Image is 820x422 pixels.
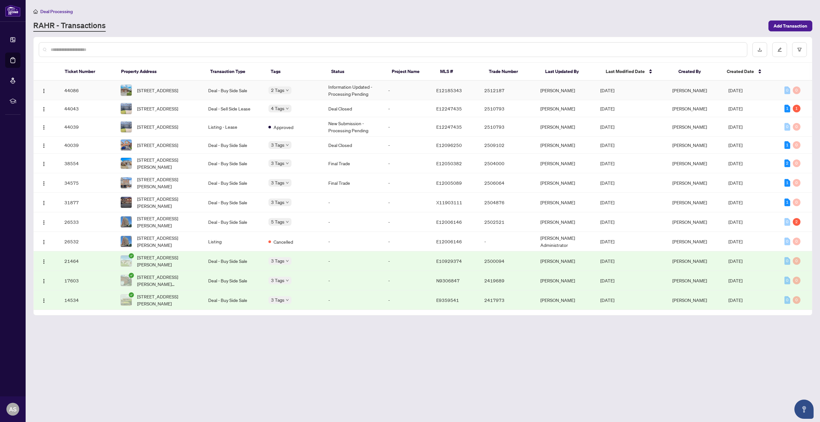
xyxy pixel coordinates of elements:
th: Last Updated By [540,63,601,81]
td: Deal - Buy Side Sale [203,173,263,193]
th: Status [326,63,387,81]
td: Deal - Buy Side Sale [203,290,263,310]
div: 0 [784,86,790,94]
img: Logo [41,181,46,186]
span: X11903111 [436,199,462,205]
img: Logo [41,220,46,225]
div: 0 [784,218,790,226]
td: 2504876 [479,193,535,212]
td: - [383,117,431,137]
span: E9359541 [436,297,459,303]
span: [PERSON_NAME] [672,219,707,225]
span: [DATE] [728,219,742,225]
span: [PERSON_NAME] [672,124,707,130]
td: 44086 [59,81,115,100]
span: check-circle [129,273,134,278]
span: 5 Tags [271,218,284,225]
span: E12006146 [436,239,462,244]
span: Add Transaction [774,21,807,31]
td: [PERSON_NAME] [535,173,595,193]
div: 0 [793,277,800,284]
span: down [286,201,289,204]
td: Deal - Buy Side Sale [203,251,263,271]
td: 2419689 [479,271,535,290]
span: [DATE] [728,239,742,244]
td: 31877 [59,193,115,212]
button: Logo [39,85,49,95]
div: 0 [784,238,790,245]
span: E10929374 [436,258,462,264]
button: Logo [39,158,49,168]
td: 26532 [59,232,115,251]
img: Logo [41,161,46,166]
span: [DATE] [600,124,614,130]
div: 0 [793,179,800,187]
td: [PERSON_NAME] [535,271,595,290]
td: - [383,154,431,173]
td: 44043 [59,100,115,117]
td: - [383,271,431,290]
th: MLS # [435,63,483,81]
span: [PERSON_NAME] [672,106,707,111]
button: Logo [39,197,49,207]
td: [PERSON_NAME] [535,212,595,232]
span: down [286,181,289,184]
td: [PERSON_NAME] [535,81,595,100]
span: [DATE] [728,124,742,130]
td: 38554 [59,154,115,173]
td: 14534 [59,290,115,310]
td: New Submission - Processing Pending [323,117,383,137]
td: 17603 [59,271,115,290]
td: 44039 [59,117,115,137]
span: [STREET_ADDRESS][PERSON_NAME] [137,234,198,248]
span: [DATE] [728,180,742,186]
img: Logo [41,200,46,206]
span: [DATE] [728,297,742,303]
span: [STREET_ADDRESS] [137,87,178,94]
span: 3 Tags [271,199,284,206]
td: 34575 [59,173,115,193]
div: 1 [793,105,800,112]
div: 1 [784,105,790,112]
span: [PERSON_NAME] [672,142,707,148]
button: filter [792,42,807,57]
span: edit [777,47,782,52]
td: - [323,251,383,271]
span: E12185343 [436,87,462,93]
th: Ticket Number [60,63,116,81]
td: - [383,251,431,271]
span: E12096250 [436,142,462,148]
span: E12005089 [436,180,462,186]
td: [PERSON_NAME] [535,290,595,310]
div: 0 [793,141,800,149]
span: [DATE] [728,160,742,166]
div: 0 [793,199,800,206]
span: [DATE] [600,180,614,186]
img: thumbnail-img [121,236,132,247]
span: [DATE] [728,106,742,111]
span: [DATE] [728,199,742,205]
span: [DATE] [728,278,742,283]
div: 0 [793,86,800,94]
th: Transaction Type [205,63,266,81]
span: E12247435 [436,106,462,111]
span: down [286,298,289,302]
img: Logo [41,143,46,148]
span: [STREET_ADDRESS][PERSON_NAME][PERSON_NAME] [137,273,198,288]
span: [PERSON_NAME] [672,180,707,186]
span: [STREET_ADDRESS] [137,142,178,149]
span: [STREET_ADDRESS][PERSON_NAME] [137,293,198,307]
span: down [286,143,289,147]
span: 3 Tags [271,277,284,284]
span: filter [797,47,802,52]
div: 1 [784,141,790,149]
td: 2504000 [479,154,535,173]
td: [PERSON_NAME] [535,154,595,173]
td: - [323,271,383,290]
td: Information Updated - Processing Pending [323,81,383,100]
button: Logo [39,295,49,305]
span: [DATE] [600,239,614,244]
td: 2502521 [479,212,535,232]
span: down [286,89,289,92]
td: 2510793 [479,100,535,117]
